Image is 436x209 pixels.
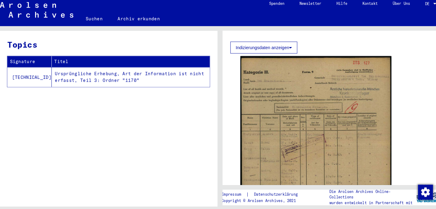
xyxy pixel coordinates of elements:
div: Zustimmung ändern [409,182,424,197]
td: [TECHNICAL_ID] [12,69,55,88]
p: Die Arolsen Archives Online-Collections [324,187,405,197]
a: Archiv erkunden [112,15,167,29]
span: DE [417,5,423,10]
img: Zustimmung ändern [410,183,424,197]
h3: Topics [12,41,208,53]
a: Impressum [219,189,243,195]
a: Suchen [81,15,112,29]
p: wurden entwickelt in Partnerschaft mit [324,197,405,203]
a: Datenschutzerklärung [246,189,300,195]
th: Titel [55,58,208,69]
p: Copyright © Arolsen Archives, 2021 [219,195,300,201]
div: | [219,189,300,195]
button: Indizierungsdaten anzeigen [228,44,293,56]
img: Arolsen_neg.svg [5,6,76,21]
img: yv_logo.png [407,187,430,202]
td: Ursprüngliche Erhebung, Art der Information ist nicht erfasst, Teil 3: Ordner "1170" [55,69,208,88]
th: Signature [12,58,55,69]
